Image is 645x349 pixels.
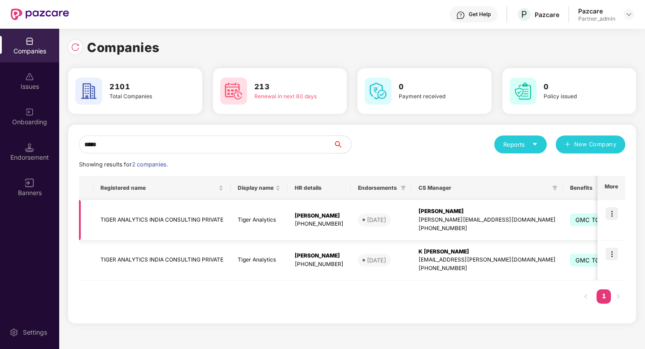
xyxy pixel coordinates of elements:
img: svg+xml;base64,PHN2ZyB3aWR0aD0iMTQuNSIgaGVpZ2h0PSIxNC41IiB2aWV3Qm94PSIwIDAgMTYgMTYiIGZpbGw9Im5vbm... [25,143,34,152]
div: Renewal in next 60 days [254,92,321,101]
h3: 0 [544,81,610,93]
img: svg+xml;base64,PHN2ZyBpZD0iSXNzdWVzX2Rpc2FibGVkIiB4bWxucz0iaHR0cDovL3d3dy53My5vcmcvMjAwMC9zdmciIH... [25,72,34,81]
span: Registered name [100,184,217,192]
span: left [583,294,588,299]
img: svg+xml;base64,PHN2ZyBpZD0iUmVsb2FkLTMyeDMyIiB4bWxucz0iaHR0cDovL3d3dy53My5vcmcvMjAwMC9zdmciIHdpZH... [71,43,80,52]
div: Total Companies [109,92,176,101]
img: svg+xml;base64,PHN2ZyB4bWxucz0iaHR0cDovL3d3dy53My5vcmcvMjAwMC9zdmciIHdpZHRoPSI2MCIgaGVpZ2h0PSI2MC... [220,78,247,105]
div: Pazcare [535,10,559,19]
div: [DATE] [367,256,386,265]
span: Showing results for [79,161,168,168]
li: Previous Page [579,289,593,304]
div: [EMAIL_ADDRESS][PERSON_NAME][DOMAIN_NAME] [418,256,556,264]
div: Settings [20,328,50,337]
div: [PERSON_NAME] [295,212,344,220]
div: [DATE] [367,215,386,224]
img: svg+xml;base64,PHN2ZyB4bWxucz0iaHR0cDovL3d3dy53My5vcmcvMjAwMC9zdmciIHdpZHRoPSI2MCIgaGVpZ2h0PSI2MC... [75,78,102,105]
li: 1 [597,289,611,304]
span: filter [550,183,559,193]
div: [PHONE_NUMBER] [418,224,556,233]
h3: 0 [399,81,466,93]
div: Partner_admin [578,15,615,22]
img: svg+xml;base64,PHN2ZyB3aWR0aD0iMTYiIGhlaWdodD0iMTYiIHZpZXdCb3g9IjAgMCAxNiAxNiIgZmlsbD0ibm9uZSIgeG... [25,179,34,188]
div: [PHONE_NUMBER] [418,264,556,273]
div: Reports [503,140,538,149]
div: Get Help [469,11,491,18]
td: TIGER ANALYTICS INDIA CONSULTING PRIVATE [93,240,231,281]
h1: Companies [87,38,160,57]
div: Payment received [399,92,466,101]
span: caret-down [532,141,538,147]
div: [PERSON_NAME] [295,252,344,260]
span: New Company [574,140,617,149]
button: left [579,289,593,304]
img: svg+xml;base64,PHN2ZyB4bWxucz0iaHR0cDovL3d3dy53My5vcmcvMjAwMC9zdmciIHdpZHRoPSI2MCIgaGVpZ2h0PSI2MC... [365,78,392,105]
span: search [333,141,351,148]
img: icon [606,207,618,220]
h3: 2101 [109,81,176,93]
span: filter [401,185,406,191]
img: svg+xml;base64,PHN2ZyBpZD0iSGVscC0zMngzMiIgeG1sbnM9Imh0dHA6Ly93d3cudzMub3JnLzIwMDAvc3ZnIiB3aWR0aD... [456,11,465,20]
img: svg+xml;base64,PHN2ZyBpZD0iRHJvcGRvd24tMzJ4MzIiIHhtbG5zPSJodHRwOi8vd3d3LnczLm9yZy8yMDAwL3N2ZyIgd2... [625,11,632,18]
span: right [615,294,621,299]
span: CS Manager [418,184,549,192]
span: Endorsements [358,184,397,192]
span: filter [552,185,558,191]
button: search [333,135,352,153]
button: plusNew Company [556,135,625,153]
img: svg+xml;base64,PHN2ZyB3aWR0aD0iMjAiIGhlaWdodD0iMjAiIHZpZXdCb3g9IjAgMCAyMCAyMCIgZmlsbD0ibm9uZSIgeG... [25,108,34,117]
img: svg+xml;base64,PHN2ZyB4bWxucz0iaHR0cDovL3d3dy53My5vcmcvMjAwMC9zdmciIHdpZHRoPSI2MCIgaGVpZ2h0PSI2MC... [510,78,536,105]
span: GMC TOP-UP [570,214,621,226]
td: Tiger Analytics [231,240,288,281]
span: plus [565,141,571,148]
th: Display name [231,176,288,200]
img: New Pazcare Logo [11,9,69,20]
img: svg+xml;base64,PHN2ZyBpZD0iQ29tcGFuaWVzIiB4bWxucz0iaHR0cDovL3d3dy53My5vcmcvMjAwMC9zdmciIHdpZHRoPS... [25,37,34,46]
span: 2 companies. [132,161,168,168]
img: icon [606,248,618,260]
span: filter [399,183,408,193]
div: [PHONE_NUMBER] [295,260,344,269]
button: right [611,289,625,304]
img: svg+xml;base64,PHN2ZyBpZD0iU2V0dGluZy0yMHgyMCIgeG1sbnM9Imh0dHA6Ly93d3cudzMub3JnLzIwMDAvc3ZnIiB3aW... [9,328,18,337]
th: Registered name [93,176,231,200]
span: GMC TOP-UP [570,254,621,266]
span: Display name [238,184,274,192]
div: [PERSON_NAME][EMAIL_ADDRESS][DOMAIN_NAME] [418,216,556,224]
span: P [521,9,527,20]
td: TIGER ANALYTICS INDIA CONSULTING PRIVATE [93,200,231,240]
div: Pazcare [578,7,615,15]
li: Next Page [611,289,625,304]
td: Tiger Analytics [231,200,288,240]
div: [PERSON_NAME] [418,207,556,216]
div: K [PERSON_NAME] [418,248,556,256]
div: Policy issued [544,92,610,101]
div: [PHONE_NUMBER] [295,220,344,228]
th: HR details [288,176,351,200]
a: 1 [597,289,611,303]
th: More [597,176,625,200]
h3: 213 [254,81,321,93]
